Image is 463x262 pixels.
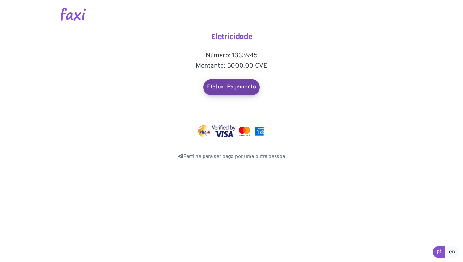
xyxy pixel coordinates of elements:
[198,125,211,137] img: vinti4
[212,125,236,137] img: visa
[203,79,260,95] a: Efetuar Pagamento
[237,125,252,137] img: mastercard
[445,246,459,258] a: en
[167,52,296,59] h5: Número: 1333945
[167,62,296,70] h5: Montante: 5000.00 CVE
[167,32,296,41] h4: Eletricidade
[178,153,285,160] a: Partilhe para ser pago por uma outra pessoa
[433,246,445,258] a: pt
[253,125,265,137] img: mastercard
